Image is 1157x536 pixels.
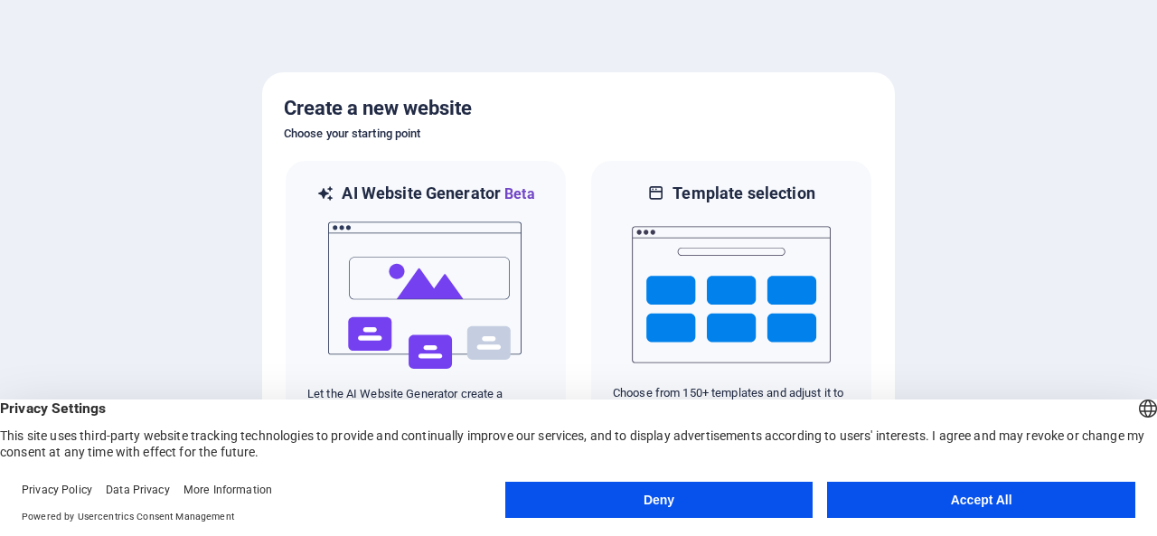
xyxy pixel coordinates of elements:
[307,386,544,418] p: Let the AI Website Generator create a website based on your input.
[501,185,535,202] span: Beta
[342,183,534,205] h6: AI Website Generator
[326,205,525,386] img: ai
[613,385,850,418] p: Choose from 150+ templates and adjust it to you needs.
[284,159,568,442] div: AI Website GeneratorBetaaiLet the AI Website Generator create a website based on your input.
[284,94,873,123] h5: Create a new website
[589,159,873,442] div: Template selectionChoose from 150+ templates and adjust it to you needs.
[673,183,814,204] h6: Template selection
[284,123,873,145] h6: Choose your starting point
